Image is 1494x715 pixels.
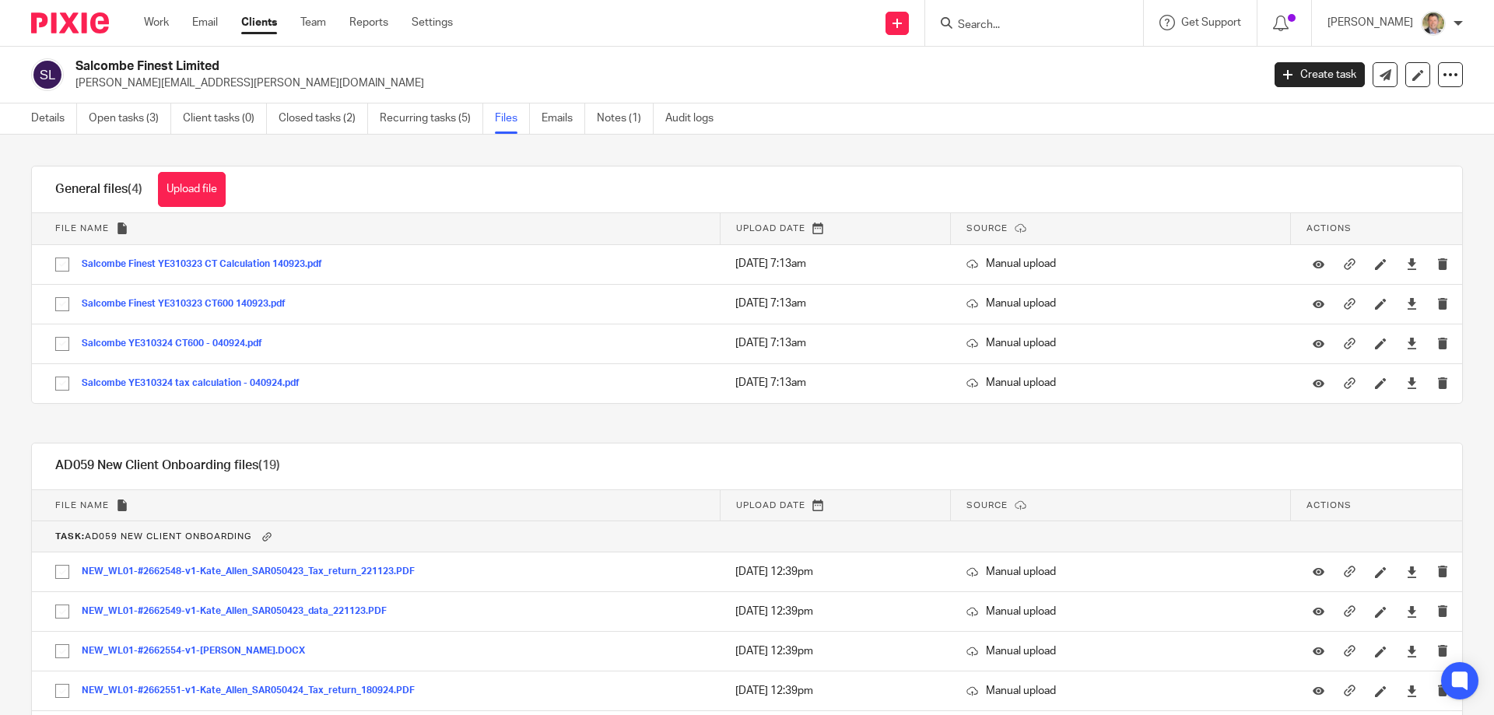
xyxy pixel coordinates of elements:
[1181,17,1241,28] span: Get Support
[31,103,77,134] a: Details
[1306,501,1352,510] span: Actions
[735,256,935,272] p: [DATE] 7:13am
[1406,604,1418,619] a: Download
[1306,224,1352,233] span: Actions
[82,378,311,389] button: Salcombe YE310324 tax calculation - 040924.pdf
[736,501,805,510] span: Upload date
[966,564,1275,580] p: Manual upload
[47,676,77,706] input: Select
[47,329,77,359] input: Select
[665,103,725,134] a: Audit logs
[966,256,1275,272] p: Manual upload
[349,15,388,30] a: Reports
[1406,296,1418,311] a: Download
[966,643,1275,659] p: Manual upload
[1406,335,1418,351] a: Download
[82,259,334,270] button: Salcombe Finest YE310323 CT Calculation 140923.pdf
[241,15,277,30] a: Clients
[735,335,935,351] p: [DATE] 7:13am
[55,457,280,474] h1: AD059 New Client Onboarding files
[47,597,77,626] input: Select
[75,75,1251,91] p: [PERSON_NAME][EMAIL_ADDRESS][PERSON_NAME][DOMAIN_NAME]
[47,557,77,587] input: Select
[1275,62,1365,87] a: Create task
[192,15,218,30] a: Email
[380,103,483,134] a: Recurring tasks (5)
[735,604,935,619] p: [DATE] 12:39pm
[82,685,426,696] button: NEW_WL01-#2662551-v1-Kate_Allen_SAR050424_Tax_return_180924.PDF
[1406,256,1418,272] a: Download
[183,103,267,134] a: Client tasks (0)
[1406,683,1418,699] a: Download
[966,683,1275,699] p: Manual upload
[966,224,1008,233] span: Source
[956,19,1096,33] input: Search
[966,501,1008,510] span: Source
[300,15,326,30] a: Team
[55,181,142,198] h1: General files
[82,646,317,657] button: NEW_WL01-#2662554-v1-[PERSON_NAME].DOCX
[542,103,585,134] a: Emails
[1327,15,1413,30] p: [PERSON_NAME]
[735,296,935,311] p: [DATE] 7:13am
[82,299,297,310] button: Salcombe Finest YE310323 CT600 140923.pdf
[597,103,654,134] a: Notes (1)
[82,606,398,617] button: NEW_WL01-#2662549-v1-Kate_Allen_SAR050423_data_221123.PDF
[966,296,1275,311] p: Manual upload
[735,683,935,699] p: [DATE] 12:39pm
[89,103,171,134] a: Open tasks (3)
[495,103,530,134] a: Files
[31,12,109,33] img: Pixie
[82,566,426,577] button: NEW_WL01-#2662548-v1-Kate_Allen_SAR050423_Tax_return_221123.PDF
[966,335,1275,351] p: Manual upload
[1406,375,1418,391] a: Download
[158,172,226,207] button: Upload file
[47,636,77,666] input: Select
[735,564,935,580] p: [DATE] 12:39pm
[31,58,64,91] img: svg%3E
[47,289,77,319] input: Select
[1406,564,1418,580] a: Download
[736,224,805,233] span: Upload date
[1406,643,1418,659] a: Download
[47,250,77,279] input: Select
[735,643,935,659] p: [DATE] 12:39pm
[55,532,251,541] span: AD059 New Client Onboarding
[55,532,85,541] b: Task:
[144,15,169,30] a: Work
[735,375,935,391] p: [DATE] 7:13am
[279,103,368,134] a: Closed tasks (2)
[55,501,109,510] span: File name
[966,604,1275,619] p: Manual upload
[412,15,453,30] a: Settings
[75,58,1016,75] h2: Salcombe Finest Limited
[966,375,1275,391] p: Manual upload
[55,224,109,233] span: File name
[258,459,280,471] span: (19)
[128,183,142,195] span: (4)
[1421,11,1446,36] img: High%20Res%20Andrew%20Price%20Accountants_Poppy%20Jakes%20photography-1118.jpg
[47,369,77,398] input: Select
[82,338,274,349] button: Salcombe YE310324 CT600 - 040924.pdf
